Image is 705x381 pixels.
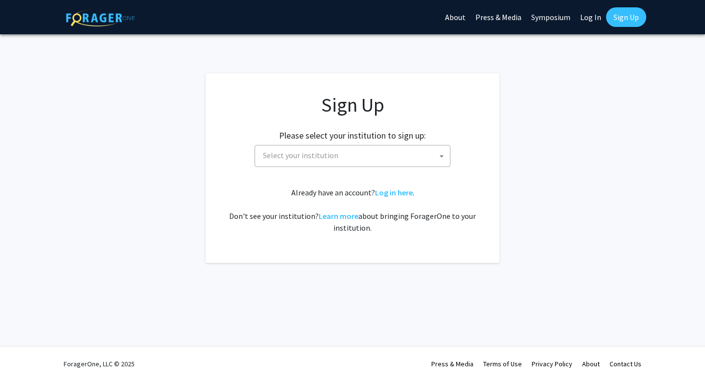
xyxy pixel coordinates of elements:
[606,7,646,27] a: Sign Up
[532,359,572,368] a: Privacy Policy
[319,211,358,221] a: Learn more about bringing ForagerOne to your institution
[263,150,338,160] span: Select your institution
[375,188,413,197] a: Log in here
[64,347,135,381] div: ForagerOne, LLC © 2025
[483,359,522,368] a: Terms of Use
[66,9,135,26] img: ForagerOne Logo
[610,359,641,368] a: Contact Us
[255,145,450,167] span: Select your institution
[431,359,473,368] a: Press & Media
[259,145,450,166] span: Select your institution
[225,93,480,117] h1: Sign Up
[582,359,600,368] a: About
[279,130,426,141] h2: Please select your institution to sign up:
[225,187,480,234] div: Already have an account? . Don't see your institution? about bringing ForagerOne to your institut...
